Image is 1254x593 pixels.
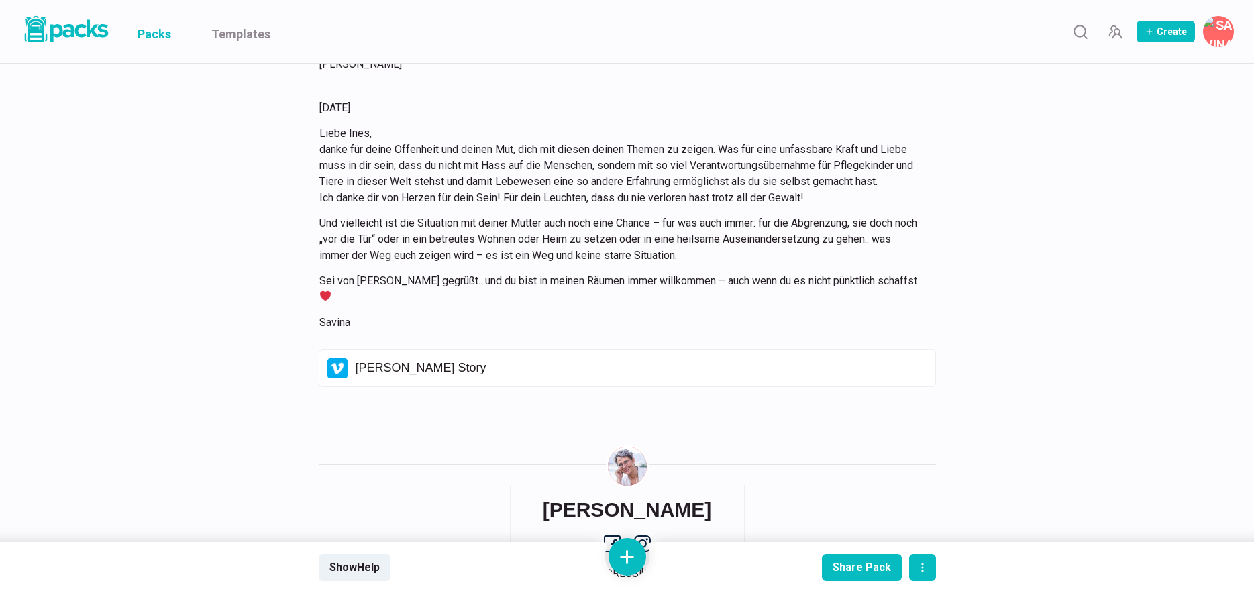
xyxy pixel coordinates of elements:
[909,554,936,581] button: actions
[356,361,927,376] p: [PERSON_NAME] Story
[543,498,712,522] h6: [PERSON_NAME]
[319,56,919,72] p: [PERSON_NAME]
[319,273,919,305] p: Sei von [PERSON_NAME] gegrüßt.. und du bist in meinen Räumen immer willkommen – auch wenn du es n...
[634,535,651,552] a: instagram
[320,290,331,301] img: ❤️
[1067,18,1094,45] button: Search
[1137,21,1195,42] button: Create Pack
[1102,18,1129,45] button: Manage Team Invites
[319,554,390,581] button: ShowHelp
[608,447,647,486] img: Savina Tilmann
[833,561,891,574] div: Share Pack
[20,13,111,50] a: Packs logo
[327,358,348,378] img: link icon
[319,215,919,264] p: Und vielleicht ist die Situation mit deiner Mutter auch noch eine Chance – für was auch immer: fü...
[319,125,919,206] p: Liebe Ines, danke für deine Offenheit und deinen Mut, dich mit diesen deinen Themen zu zeigen. Wa...
[822,554,902,581] button: Share Pack
[319,100,919,116] p: [DATE]
[1203,16,1234,47] button: Savina Tilmann
[319,315,919,331] p: Savina
[604,535,621,552] a: facebook
[20,13,111,45] img: Packs logo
